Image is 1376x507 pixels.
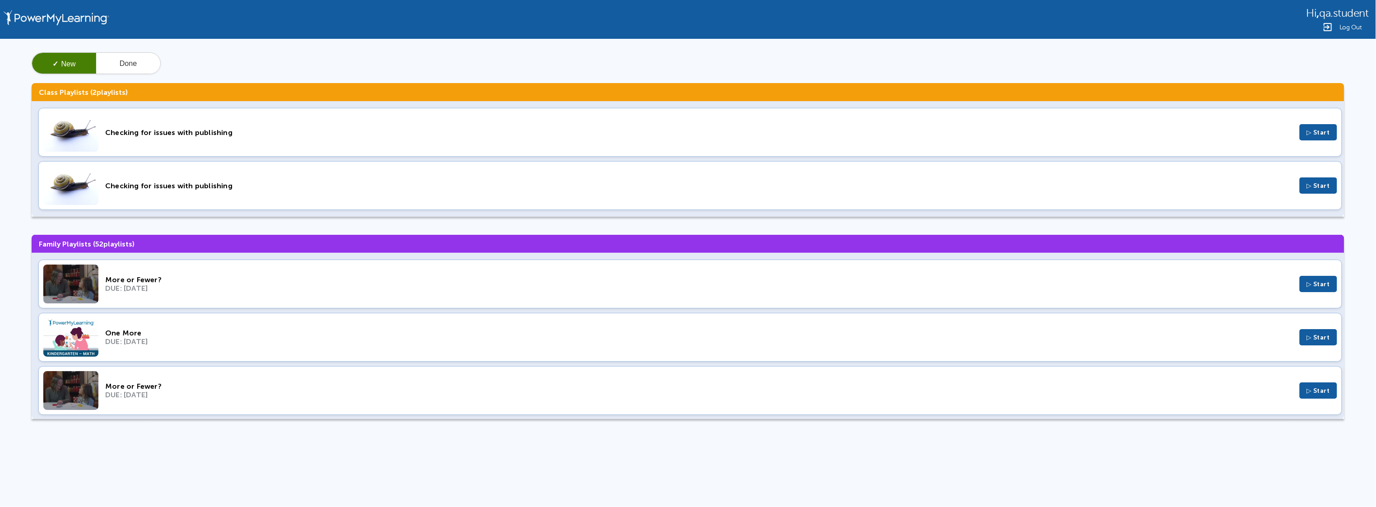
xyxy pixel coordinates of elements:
div: DUE: [DATE] [105,284,1293,293]
h3: Class Playlists ( playlists) [32,83,1344,101]
span: Log Out [1339,24,1362,31]
span: ▷ Start [1307,334,1330,341]
img: Thumbnail [43,318,98,357]
img: Thumbnail [43,265,98,303]
div: DUE: [DATE] [105,391,1293,399]
h3: Family Playlists ( playlists) [32,235,1344,253]
span: ▷ Start [1307,129,1330,136]
div: More or Fewer? [105,382,1293,391]
div: Checking for issues with publishing [105,181,1293,190]
span: ▷ Start [1307,387,1330,395]
div: More or Fewer? [105,275,1293,284]
div: DUE: [DATE] [105,337,1293,346]
iframe: Chat [1338,466,1369,500]
div: Checking for issues with publishing [105,128,1293,137]
img: Thumbnail [43,371,98,410]
span: 52 [95,240,103,248]
span: ✓ [52,60,58,68]
div: , [1306,6,1369,19]
button: ▷ Start [1300,177,1338,194]
span: 2 [93,88,97,97]
button: ▷ Start [1300,329,1338,345]
button: ▷ Start [1300,124,1338,140]
img: Thumbnail [43,166,98,205]
button: Done [96,53,160,74]
div: One More [105,329,1293,337]
span: ▷ Start [1307,280,1330,288]
button: ▷ Start [1300,382,1338,399]
span: qa.student [1320,7,1369,19]
button: ✓New [32,53,96,74]
img: Logout Icon [1322,22,1333,33]
img: Thumbnail [43,113,98,152]
button: ▷ Start [1300,276,1338,292]
span: ▷ Start [1307,182,1330,190]
span: Hi [1306,7,1317,19]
